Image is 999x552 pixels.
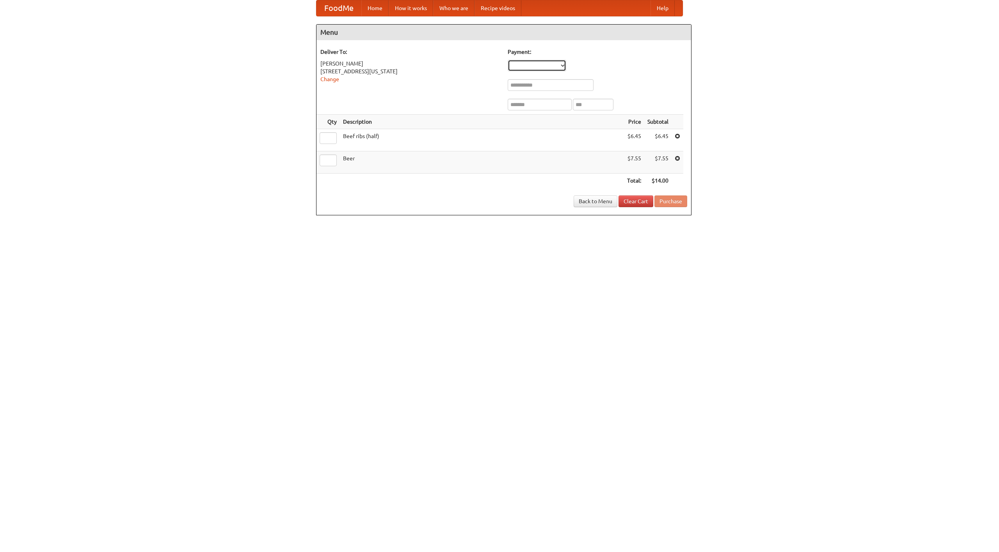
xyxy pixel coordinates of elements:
[644,115,672,129] th: Subtotal
[624,115,644,129] th: Price
[644,174,672,188] th: $14.00
[624,129,644,151] td: $6.45
[644,129,672,151] td: $6.45
[433,0,475,16] a: Who we are
[361,0,389,16] a: Home
[624,174,644,188] th: Total:
[574,195,617,207] a: Back to Menu
[340,151,624,174] td: Beer
[644,151,672,174] td: $7.55
[651,0,675,16] a: Help
[654,195,687,207] button: Purchase
[320,76,339,82] a: Change
[320,67,500,75] div: [STREET_ADDRESS][US_STATE]
[389,0,433,16] a: How it works
[316,0,361,16] a: FoodMe
[475,0,521,16] a: Recipe videos
[316,25,691,40] h4: Menu
[508,48,687,56] h5: Payment:
[340,115,624,129] th: Description
[624,151,644,174] td: $7.55
[619,195,653,207] a: Clear Cart
[316,115,340,129] th: Qty
[340,129,624,151] td: Beef ribs (half)
[320,48,500,56] h5: Deliver To:
[320,60,500,67] div: [PERSON_NAME]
